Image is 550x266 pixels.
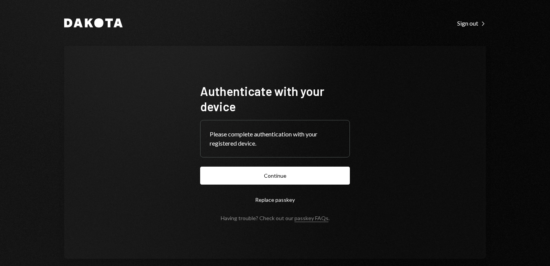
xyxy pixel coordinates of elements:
[200,83,350,114] h1: Authenticate with your device
[200,191,350,209] button: Replace passkey
[221,215,330,221] div: Having trouble? Check out our .
[457,19,486,27] a: Sign out
[210,130,340,148] div: Please complete authentication with your registered device.
[200,167,350,185] button: Continue
[294,215,328,222] a: passkey FAQs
